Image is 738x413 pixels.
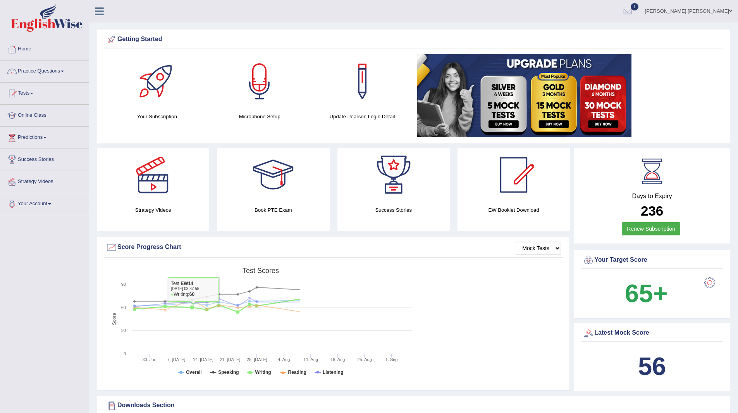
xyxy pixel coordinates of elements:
h4: Strategy Videos [97,206,209,214]
h4: Update Pearson Login Detail [315,112,410,121]
h4: Book PTE Exam [217,206,329,214]
a: Your Account [0,193,89,213]
tspan: 14. [DATE] [193,357,213,362]
div: Downloads Section [106,400,721,411]
div: Latest Mock Score [583,327,721,339]
a: Predictions [0,127,89,146]
a: Tests [0,83,89,102]
a: Strategy Videos [0,171,89,190]
tspan: 28. [DATE] [247,357,267,362]
div: Your Target Score [583,254,721,266]
h4: EW Booklet Download [458,206,570,214]
tspan: Overall [186,370,202,375]
tspan: Reading [288,370,306,375]
h4: Success Stories [337,206,450,214]
h4: Days to Expiry [583,193,721,200]
tspan: 21. [DATE] [220,357,240,362]
tspan: Score [112,313,117,325]
img: small5.jpg [417,54,631,137]
h4: Your Subscription [110,112,205,121]
a: Home [0,38,89,58]
a: Practice Questions [0,60,89,80]
b: 236 [641,203,663,218]
text: 60 [121,305,126,310]
tspan: Test scores [243,267,279,275]
tspan: 30. Jun [142,357,156,362]
tspan: 18. Aug [330,357,345,362]
a: Success Stories [0,149,89,168]
div: Score Progress Chart [106,242,561,253]
tspan: 1. Sep [385,357,398,362]
tspan: Writing [255,370,271,375]
tspan: Listening [323,370,343,375]
tspan: 7. [DATE] [167,357,186,362]
tspan: 4. Aug [278,357,290,362]
tspan: 25. Aug [357,357,372,362]
b: 65+ [625,279,667,308]
a: Renew Subscription [622,222,680,235]
tspan: 11. Aug [304,357,318,362]
div: Getting Started [106,34,721,45]
b: 56 [638,352,666,380]
span: 1 [631,3,638,10]
tspan: Speaking [218,370,239,375]
text: 30 [121,328,126,333]
a: Online Class [0,105,89,124]
text: 0 [124,351,126,356]
text: 90 [121,282,126,287]
h4: Microphone Setup [212,112,307,121]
